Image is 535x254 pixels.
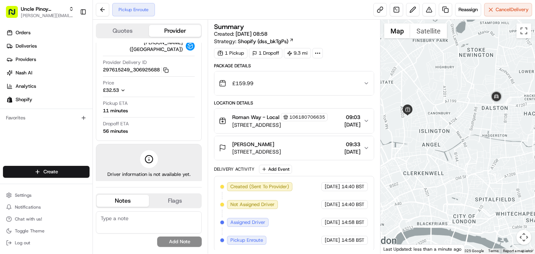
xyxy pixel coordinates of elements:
[410,23,447,38] button: Show satellite imagery
[3,67,93,79] a: Nash AI
[325,201,340,208] span: [DATE]
[103,87,119,93] span: £32.53
[33,78,102,84] div: We're available if you need us!
[70,166,119,174] span: API Documentation
[97,195,149,207] button: Notes
[325,219,340,226] span: [DATE]
[341,183,364,190] span: 14:40 BST
[230,237,263,244] span: Pickup Enroute
[21,13,74,19] button: [PERSON_NAME][EMAIL_ADDRESS][DOMAIN_NAME]
[289,114,325,120] span: 106180706635
[3,80,93,92] a: Analytics
[341,237,364,244] span: 14:58 BST
[232,141,274,148] span: [PERSON_NAME]
[516,230,531,245] button: Map camera controls
[232,121,328,129] span: [STREET_ADDRESS]
[503,249,533,253] a: Report a map error
[19,48,123,56] input: Clear
[7,97,13,103] img: Shopify logo
[60,163,122,177] a: 💻API Documentation
[214,38,294,45] div: Strategy:
[16,29,30,36] span: Orders
[344,113,360,121] span: 09:03
[103,87,168,94] button: £32.53
[3,238,90,248] button: Log out
[56,115,58,121] span: •
[16,96,32,103] span: Shopify
[16,71,29,84] img: 8571987876998_91fb9ceb93ad5c398215_72.jpg
[3,3,77,21] button: Uncle Pinoy (Shopify)[PERSON_NAME][EMAIL_ADDRESS][DOMAIN_NAME]
[3,40,93,52] a: Deliveries
[7,128,19,140] img: Joana Marie Avellanoza
[3,226,90,236] button: Toggle Theme
[3,27,93,39] a: Orders
[104,135,119,141] span: [DATE]
[7,167,13,173] div: 📗
[16,43,37,49] span: Deliveries
[4,163,60,177] a: 📗Knowledge Base
[488,249,499,253] a: Terms
[126,73,135,82] button: Start new chat
[3,94,93,106] a: Shopify
[7,7,22,22] img: Nash
[214,109,373,133] button: Roman Way - Local106180706635[STREET_ADDRESS]09:03[DATE]
[15,228,45,234] span: Toggle Theme
[107,171,191,178] span: Driver information is not available yet.
[3,202,90,212] button: Notifications
[230,201,275,208] span: Not Assigned Driver
[341,201,364,208] span: 14:40 BST
[52,184,90,190] a: Powered byPylon
[103,59,147,66] span: Provider Delivery ID
[16,70,32,76] span: Nash AI
[214,48,247,58] div: 1 Pickup
[3,166,90,178] button: Create
[16,56,36,63] span: Providers
[214,71,373,95] button: £159.99
[284,48,311,58] div: 9.3 mi
[214,30,267,38] span: Created:
[382,244,407,254] img: Google
[15,204,41,210] span: Notifications
[103,120,129,127] span: Dropoff ETA
[341,219,364,226] span: 14:58 BST
[259,165,292,174] button: Add Event
[149,25,201,37] button: Provider
[458,6,478,13] span: Reassign
[149,195,201,207] button: Flags
[232,148,281,155] span: [STREET_ADDRESS]
[23,135,98,141] span: [PERSON_NAME] [PERSON_NAME]
[97,25,149,37] button: Quotes
[103,107,128,114] div: 11 minutes
[100,135,103,141] span: •
[344,141,360,148] span: 09:33
[16,83,36,90] span: Analytics
[15,116,21,122] img: 1736555255976-a54dd68f-1ca7-489b-9aae-adbdc363a1c4
[236,30,267,37] span: [DATE] 08:58
[496,6,529,13] span: Cancel Delivery
[3,54,93,65] a: Providers
[503,96,512,105] div: 1
[516,23,531,38] button: Toggle fullscreen view
[214,100,374,106] div: Location Details
[230,219,265,226] span: Assigned Driver
[3,214,90,224] button: Chat with us!
[103,67,169,73] button: 297615249_306925688
[7,108,19,120] img: Regen Pajulas
[238,38,294,45] a: Shopify (dss_bkTgPs)
[232,113,279,121] span: Roman Way - Local
[7,30,135,42] p: Welcome 👋
[344,121,360,128] span: [DATE]
[60,115,75,121] span: [DATE]
[33,71,122,78] div: Start new chat
[74,184,90,190] span: Pylon
[230,183,289,190] span: Created (Sent To Provider)
[115,95,135,104] button: See all
[23,115,54,121] span: Regen Pajulas
[3,190,90,200] button: Settings
[186,42,195,51] img: stuart_logo.png
[484,3,532,16] button: CancelDelivery
[15,136,21,142] img: 1736555255976-a54dd68f-1ca7-489b-9aae-adbdc363a1c4
[238,38,288,45] span: Shopify (dss_bkTgPs)
[7,71,21,84] img: 1736555255976-a54dd68f-1ca7-489b-9aae-adbdc363a1c4
[214,23,244,30] h3: Summary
